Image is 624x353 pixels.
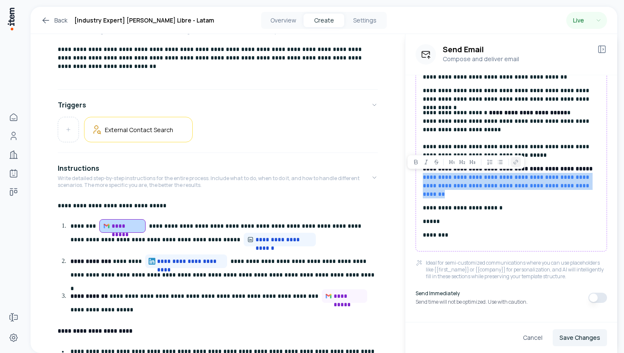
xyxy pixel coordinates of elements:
label: Send Immediately [416,290,528,297]
a: deals [5,184,22,201]
p: Compose and deliver email [443,54,590,64]
button: Settings [344,14,385,27]
p: Ideal for semi-customized communications where you can use placeholders like {{first_name}} or {{... [426,260,607,280]
button: Link [511,157,521,167]
h1: [Industry Expert] [PERSON_NAME] Libre - Latam [74,15,214,25]
p: Write detailed step-by-step instructions for the entire process. Include what to do, when to do i... [58,175,371,189]
a: Back [41,15,67,25]
button: Overview [263,14,304,27]
div: GoalDefine an overall goal for the skill. This will be used to guide the skill execution towards ... [58,45,378,86]
a: Contacts [5,127,22,144]
button: InstructionsWrite detailed step-by-step instructions for the entire process. Include what to do, ... [58,156,378,199]
img: Item Brain Logo [7,7,15,31]
button: Triggers [58,93,378,117]
a: Agents [5,165,22,182]
h3: Send Email [443,44,590,54]
h4: Triggers [58,100,86,110]
a: Home [5,109,22,126]
button: Cancel [516,329,549,346]
a: Forms [5,309,22,326]
div: Triggers [58,117,378,149]
a: Companies [5,146,22,163]
a: Settings [5,329,22,346]
h5: External Contact Search [105,126,173,134]
button: Save Changes [553,329,607,346]
p: Send time will not be optimized. Use with caution. [416,299,528,305]
h4: Instructions [58,163,99,173]
button: Create [304,14,344,27]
